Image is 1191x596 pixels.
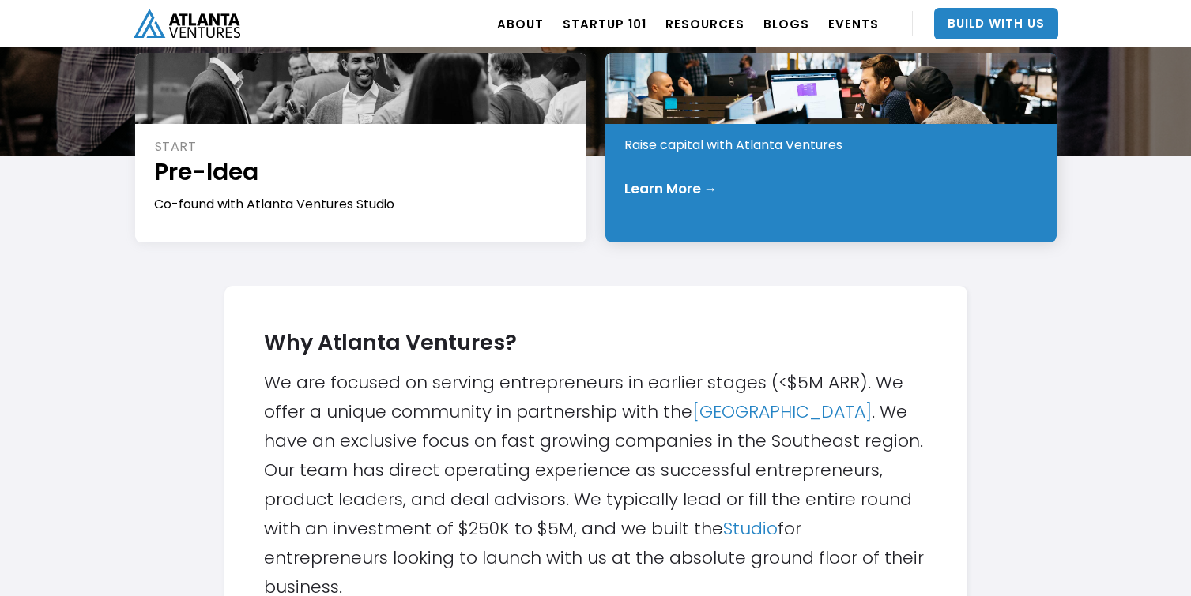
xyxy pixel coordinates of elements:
div: Raise capital with Atlanta Ventures [624,137,1039,154]
a: [GEOGRAPHIC_DATA] [692,399,872,424]
div: START [155,138,569,156]
h1: Pre-Idea [154,156,569,188]
a: Studio [723,516,778,541]
a: INVESTEarly StageRaise capital with Atlanta VenturesLearn More → [605,53,1057,242]
a: Build With Us [934,8,1058,39]
div: Learn More → [624,181,718,197]
a: RESOURCES [665,2,744,46]
strong: Why Atlanta Ventures? [264,328,517,357]
a: ABOUT [497,2,544,46]
a: BLOGS [763,2,809,46]
a: EVENTS [828,2,879,46]
a: Startup 101 [563,2,646,46]
div: Co-found with Atlanta Ventures Studio [154,196,569,213]
a: STARTPre-IdeaCo-found with Atlanta Ventures Studio [135,53,586,242]
h1: Early Stage [624,96,1039,129]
